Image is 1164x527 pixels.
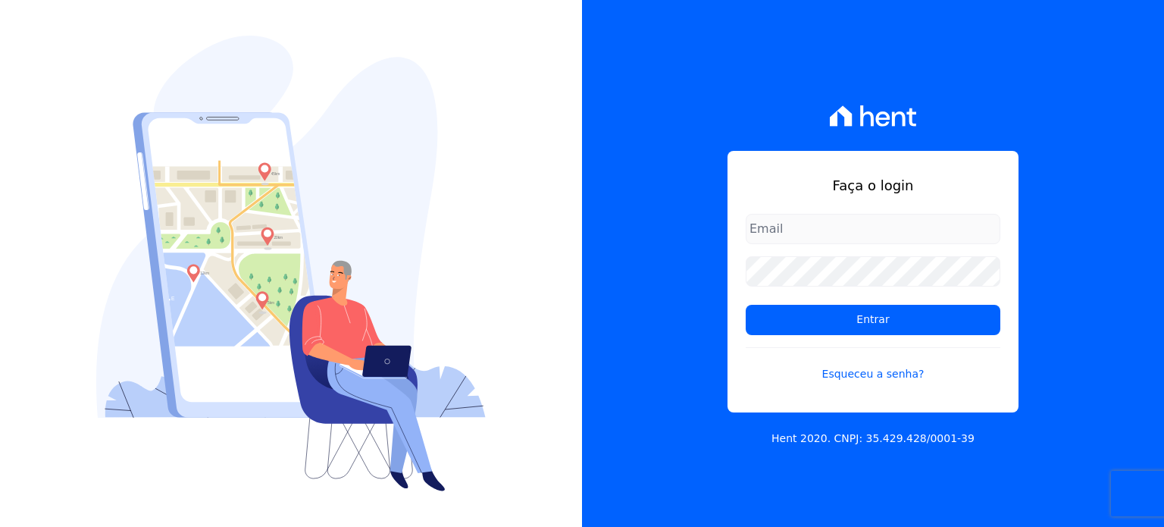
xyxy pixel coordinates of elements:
[746,305,1000,335] input: Entrar
[771,431,975,447] p: Hent 2020. CNPJ: 35.429.428/0001-39
[746,347,1000,382] a: Esqueceu a senha?
[746,214,1000,244] input: Email
[96,36,486,491] img: Login
[746,175,1000,196] h1: Faça o login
